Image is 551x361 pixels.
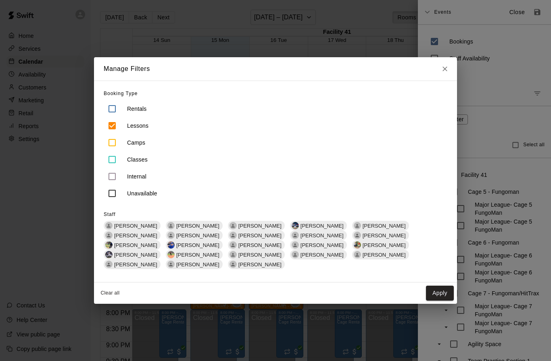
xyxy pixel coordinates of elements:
[104,230,161,240] div: [PERSON_NAME]
[166,259,223,269] div: [PERSON_NAME]
[167,251,175,258] img: Juli King
[235,242,285,248] span: [PERSON_NAME]
[292,241,299,249] div: Mark Strong
[166,230,223,240] div: [PERSON_NAME]
[105,261,113,268] div: Jaz Flowers
[166,240,223,250] div: Nick Marconi[PERSON_NAME]
[228,240,285,250] div: [PERSON_NAME]
[104,212,115,217] span: Staff
[111,232,161,239] span: [PERSON_NAME]
[111,261,161,268] span: [PERSON_NAME]
[173,242,223,248] span: [PERSON_NAME]
[290,230,347,240] div: [PERSON_NAME]
[173,252,223,258] span: [PERSON_NAME]
[290,250,347,259] div: [PERSON_NAME]
[230,251,237,258] div: Bryanna Wilson
[230,222,237,229] div: Mason Hickman
[230,241,237,249] div: Madelynn Coles
[173,223,223,229] span: [PERSON_NAME]
[297,252,347,258] span: [PERSON_NAME]
[354,251,361,258] div: Bailey Daughtry
[111,242,161,248] span: [PERSON_NAME]
[127,156,148,164] p: Classes
[105,232,113,239] div: Elijah Hansen
[104,259,161,269] div: [PERSON_NAME]
[290,221,347,230] div: Dalton Pyzer[PERSON_NAME]
[352,221,409,230] div: [PERSON_NAME]
[167,232,175,239] div: Ella Russell
[359,232,409,239] span: [PERSON_NAME]
[127,189,157,197] p: Unavailable
[352,230,409,240] div: [PERSON_NAME]
[104,240,161,250] div: Josh Trudeau[PERSON_NAME]
[438,57,452,81] button: Close
[426,286,454,301] button: Apply
[292,232,299,239] div: Kyle Kemp
[167,261,175,268] div: Heather Trudeau
[105,222,113,229] div: Harper Bynum
[235,232,285,239] span: [PERSON_NAME]
[230,261,237,268] div: Jessica Shrum
[359,252,409,258] span: [PERSON_NAME]
[292,251,299,258] div: Jeremy Hazelbaker
[173,261,223,268] span: [PERSON_NAME]
[104,250,161,259] div: Jake Buchanan[PERSON_NAME]
[292,222,299,229] img: Dalton Pyzer
[235,261,285,268] span: [PERSON_NAME]
[235,223,285,229] span: [PERSON_NAME]
[127,122,148,130] p: Lessons
[228,221,285,230] div: [PERSON_NAME]
[166,221,223,230] div: [PERSON_NAME]
[105,241,113,249] img: Josh Trudeau
[111,252,161,258] span: [PERSON_NAME]
[297,223,347,229] span: [PERSON_NAME]
[297,242,347,248] span: [PERSON_NAME]
[173,232,223,239] span: [PERSON_NAME]
[127,105,147,113] p: Rentals
[290,240,347,250] div: [PERSON_NAME]
[127,172,146,180] p: Internal
[297,232,347,239] span: [PERSON_NAME]
[167,222,175,229] div: Caden Adams
[228,230,285,240] div: [PERSON_NAME]
[104,221,161,230] div: [PERSON_NAME]
[235,252,285,258] span: [PERSON_NAME]
[354,222,361,229] div: Josh Flores
[352,250,409,259] div: [PERSON_NAME]
[230,232,237,239] div: David Flores
[167,241,175,249] img: Nick Marconi
[354,241,361,249] img: Mac Bailey
[228,259,285,269] div: [PERSON_NAME]
[97,286,123,300] button: Clear all
[354,232,361,239] div: Josh Jones
[352,240,409,250] div: Mac Bailey[PERSON_NAME]
[127,139,145,147] p: Camps
[228,250,285,259] div: [PERSON_NAME]
[166,250,223,259] div: Juli King[PERSON_NAME]
[105,251,113,258] img: Jake Buchanan
[359,242,409,248] span: [PERSON_NAME]
[111,223,161,229] span: [PERSON_NAME]
[359,223,409,229] span: [PERSON_NAME]
[104,91,138,96] span: Booking Type
[94,57,160,81] h2: Manage Filters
